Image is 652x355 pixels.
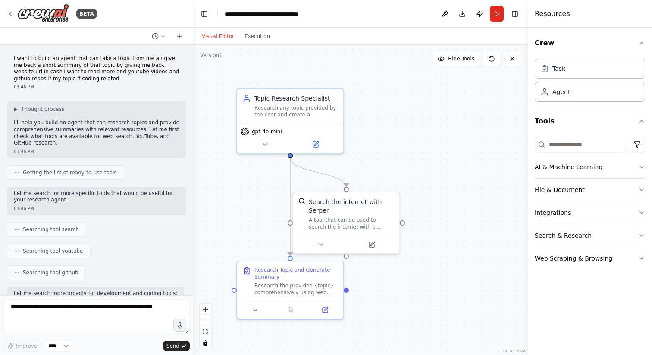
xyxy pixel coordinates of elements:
[16,342,37,349] span: Improve
[309,198,394,215] div: Search the internet with Serper
[200,315,211,326] button: zoom out
[198,8,210,20] button: Hide left sidebar
[347,239,396,250] button: Open in side panel
[14,148,179,155] div: 03:46 PM
[225,9,299,18] nav: breadcrumb
[535,109,645,133] button: Tools
[254,104,338,118] div: Research any topic provided by the user and create a comprehensive summary with relevant resource...
[272,305,309,315] button: No output available
[14,106,64,113] button: ▶Thought process
[252,128,282,135] span: gpt-4o-mini
[535,9,570,19] h4: Resources
[254,94,338,103] div: Topic Research Specialist
[503,349,527,353] a: React Flow attribution
[309,217,394,230] div: A tool that can be used to search the internet with a search_query. Supports different search typ...
[23,226,79,233] span: Searching tool search
[535,133,645,277] div: Tools
[17,4,69,23] img: Logo
[535,201,645,224] button: Integrations
[14,55,179,82] p: I want to build an agent that can take a topic from me an give me back a short summary of that to...
[310,305,340,315] button: Open in side panel
[163,341,190,351] button: Send
[291,139,340,150] button: Open in side panel
[14,119,179,146] p: I'll help you build an agent that can research topics and provide comprehensive summaries with re...
[23,248,83,254] span: Searching tool youtube
[535,224,645,247] button: Search & Research
[21,106,64,113] span: Thought process
[197,31,239,41] button: Visual Editor
[535,179,645,201] button: File & Document
[200,326,211,337] button: fit view
[200,337,211,349] button: toggle interactivity
[535,156,645,178] button: AI & Machine Learning
[200,304,211,315] button: zoom in
[200,304,211,349] div: React Flow controls
[286,158,351,187] g: Edge from c3f4e4dd-79a2-4062-962a-7ef5f425c375 to 11c63626-f967-4666-8066-1f160cc08264
[254,267,338,280] div: Research Topic and Generate Summary
[3,340,41,352] button: Improve
[286,158,295,256] g: Edge from c3f4e4dd-79a2-4062-962a-7ef5f425c375 to bd168811-388f-4c4a-a13d-1d4ef5cc95b4
[509,8,521,20] button: Hide right sidebar
[76,9,97,19] div: BETA
[552,88,570,96] div: Agent
[173,319,186,332] button: Click to speak your automation idea
[535,247,645,270] button: Web Scraping & Browsing
[148,31,169,41] button: Switch to previous chat
[14,190,179,204] p: Let me search for more specific tools that would be useful for your research agent:
[535,31,645,55] button: Crew
[535,55,645,109] div: Crew
[172,31,186,41] button: Start a new chat
[552,64,565,73] div: Task
[236,261,344,320] div: Research Topic and Generate SummaryResearch the provided {topic} comprehensively using web search...
[236,88,344,154] div: Topic Research SpecialistResearch any topic provided by the user and create a comprehensive summa...
[23,169,117,176] span: Getting the list of ready-to-use tools
[14,84,179,90] div: 03:46 PM
[298,198,305,204] img: SerperDevTool
[448,55,474,62] span: Hide Tools
[14,290,177,297] p: Let me search more broadly for development and coding tools:
[292,192,400,254] div: SerperDevToolSearch the internet with SerperA tool that can be used to search the internet with a...
[166,342,179,349] span: Send
[23,269,78,276] span: Searching tool github
[14,106,18,113] span: ▶
[239,31,275,41] button: Execution
[14,205,179,212] div: 03:46 PM
[254,282,338,296] div: Research the provided {topic} comprehensively using web search. Conduct multiple targeted searche...
[200,52,223,59] div: Version 1
[433,52,480,66] button: Hide Tools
